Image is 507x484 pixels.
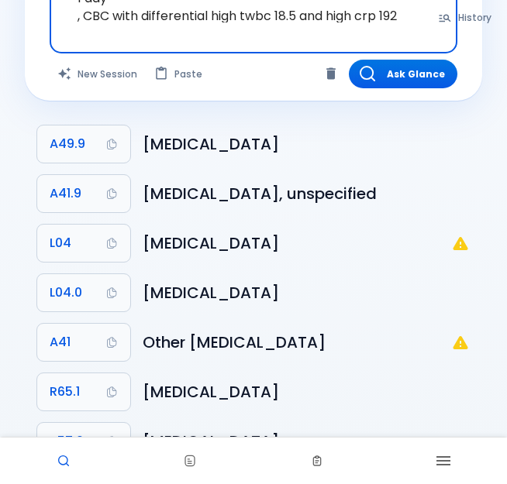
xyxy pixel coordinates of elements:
[37,125,130,163] button: Copy Code A49.9 to clipboard
[50,60,147,88] button: Clears all inputs and results.
[37,373,130,410] button: Copy Code R65.1 to clipboard
[50,232,71,254] span: L04
[451,333,470,352] svg: A41: Not a billable code
[50,183,81,204] span: A41.9
[319,62,343,85] button: Clear
[143,379,470,404] h6: Severe sepsis
[147,60,212,88] button: Paste from clipboard
[451,234,470,252] svg: L04: Not a billable code
[143,330,451,355] h6: Other sepsis
[50,282,82,304] span: L04.0
[37,225,130,262] button: Copy Code L04 to clipboard
[50,381,80,403] span: R65.1
[37,175,130,212] button: Copy Code A41.9 to clipboard
[349,60,457,88] button: Ask Glance
[37,324,130,361] button: Copy Code A41 to clipboard
[143,429,470,454] h6: Septic shock
[50,431,84,452] span: R57.2
[50,133,85,155] span: A49.9
[37,423,130,460] button: Copy Code R57.2 to clipboard
[143,231,451,256] h6: Acute lymphadenitis
[143,132,470,156] h6: Bacterial infection, unspecified
[143,280,470,305] h6: Acute lymphadenitis of face, head and neck
[143,181,470,206] h6: Sepsis, unspecified
[430,6,501,29] button: History
[50,331,71,353] span: A41
[37,274,130,311] button: Copy Code L04.0 to clipboard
